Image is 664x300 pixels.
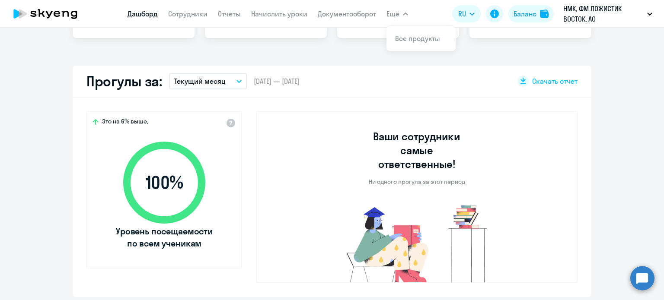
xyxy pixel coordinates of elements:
[559,3,657,24] button: НМК, ФМ ЛОЖИСТИК ВОСТОК, АО
[86,73,162,90] h2: Прогулы за:
[174,76,226,86] p: Текущий месяц
[563,3,644,24] p: НМК, ФМ ЛОЖИСТИК ВОСТОК, АО
[169,73,247,89] button: Текущий месяц
[128,9,158,18] a: Дашборд
[361,129,472,171] h3: Ваши сотрудники самые ответственные!
[218,9,241,18] a: Отчеты
[330,203,504,282] img: no-truants
[102,117,148,128] span: Это на 6% выше,
[168,9,207,18] a: Сотрудники
[508,5,554,22] button: Балансbalance
[115,172,214,193] span: 100 %
[254,76,300,86] span: [DATE] — [DATE]
[318,9,376,18] a: Документооборот
[540,9,549,18] img: balance
[514,9,536,19] div: Баланс
[386,5,408,22] button: Ещё
[369,178,465,186] p: Ни одного прогула за этот период
[452,5,481,22] button: RU
[386,9,399,19] span: Ещё
[251,9,307,18] a: Начислить уроки
[458,9,466,19] span: RU
[395,34,440,43] a: Все продукты
[115,225,214,249] span: Уровень посещаемости по всем ученикам
[532,76,578,86] span: Скачать отчет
